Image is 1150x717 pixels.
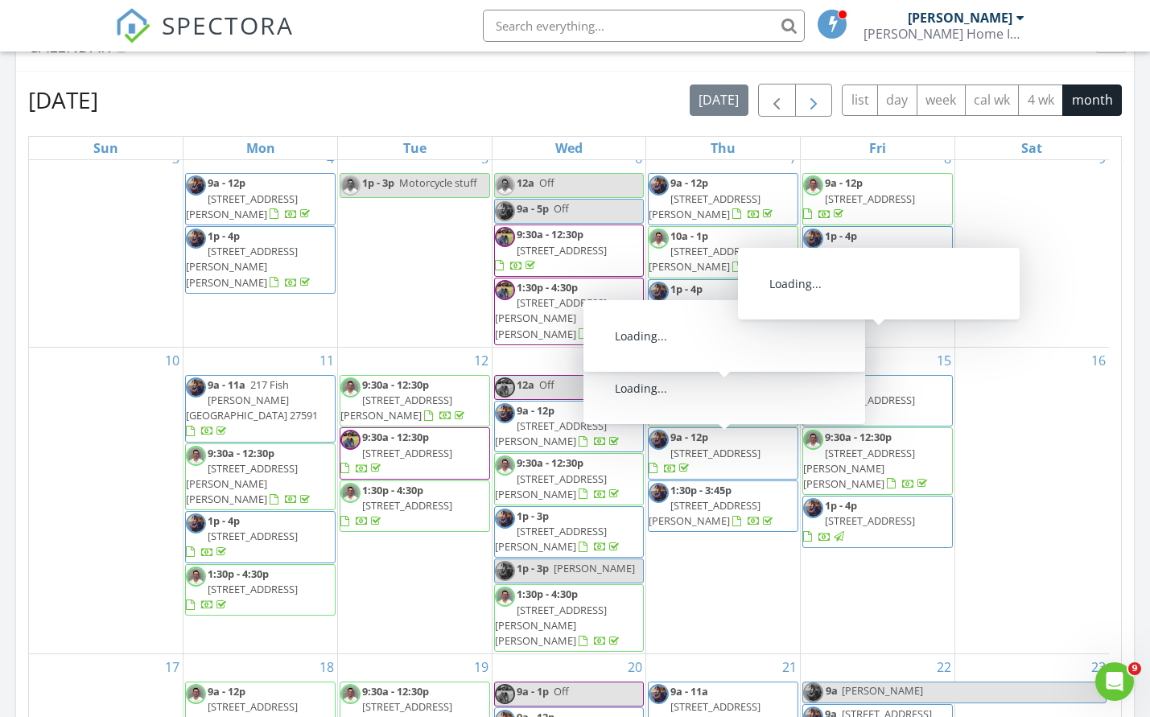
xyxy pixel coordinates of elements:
span: 9a - 11a [670,684,708,698]
span: [STREET_ADDRESS][PERSON_NAME] [649,244,760,274]
a: 10a - 1p [STREET_ADDRESS][PERSON_NAME] [648,226,798,278]
a: 9:30a - 12:30p [STREET_ADDRESS] [495,227,607,272]
a: 9:30a - 12:30p [STREET_ADDRESS] [340,430,452,475]
span: 9:30a - 12:30p [825,430,892,444]
span: [STREET_ADDRESS][PERSON_NAME] [495,472,607,501]
span: [STREET_ADDRESS][PERSON_NAME][PERSON_NAME] [186,461,298,506]
span: 1p - 4p [825,498,857,513]
td: Go to August 16, 2025 [954,347,1109,653]
span: [STREET_ADDRESS] [670,699,760,714]
span: [STREET_ADDRESS] [517,243,607,258]
a: Go to August 22, 2025 [934,654,954,680]
span: 9a - 12p [670,175,708,190]
a: Go to August 19, 2025 [471,654,492,680]
span: 9a - 1p [517,684,549,698]
td: Go to August 8, 2025 [801,146,955,347]
button: Next month [795,84,833,117]
a: 9a - 12p [STREET_ADDRESS][PERSON_NAME] [186,175,313,220]
a: 9a - 12p [STREET_ADDRESS] [803,377,915,422]
span: 1:30p - 4:30p [517,587,578,601]
a: 9a - 12p [STREET_ADDRESS][PERSON_NAME] [185,173,336,225]
img: jamessquare.jpg [340,377,361,398]
span: [STREET_ADDRESS] [825,513,915,528]
a: 9:30a - 12:30p [STREET_ADDRESS][PERSON_NAME][PERSON_NAME] [185,443,336,511]
span: 12a [517,175,534,190]
input: Search everything... [483,10,805,42]
a: 1p - 4p [STREET_ADDRESS][PERSON_NAME] [802,226,953,278]
span: 9:30a - 12:30p [517,227,583,241]
button: day [877,84,917,116]
a: Thursday [707,137,739,159]
button: [DATE] [690,84,748,116]
a: 1p - 3p [STREET_ADDRESS][PERSON_NAME] [495,509,622,554]
a: Tuesday [400,137,430,159]
span: [PERSON_NAME] [554,561,635,575]
a: 1:30p - 4:30p [STREET_ADDRESS][PERSON_NAME][PERSON_NAME] [495,587,622,648]
a: 9a - 12p [STREET_ADDRESS] [802,375,953,427]
span: Off [554,684,569,698]
a: 1:30p - 3:45p [STREET_ADDRESS][PERSON_NAME] [649,483,776,528]
span: 1p - 3p [517,509,549,523]
a: 1p - 4p [STREET_ADDRESS][PERSON_NAME] [803,229,930,274]
span: [STREET_ADDRESS] [670,446,760,460]
a: Go to August 17, 2025 [162,654,183,680]
img: simpson65.jpg [649,483,669,503]
span: [STREET_ADDRESS] [670,297,760,311]
span: [STREET_ADDRESS] [208,582,298,596]
td: Go to August 11, 2025 [183,347,338,653]
img: jacob.jpg [495,280,515,300]
img: simpson65.jpg [186,229,206,249]
span: 1p - 4p [208,229,240,243]
a: Saturday [1018,137,1045,159]
span: [STREET_ADDRESS][PERSON_NAME] [495,418,607,448]
a: Go to August 13, 2025 [624,348,645,373]
img: jamessquare.jpg [803,430,823,450]
a: 9:30a - 12:30p [STREET_ADDRESS] [340,427,490,480]
span: 1p - 4p [208,513,240,528]
a: 1:30p - 4:30p [STREET_ADDRESS] [340,480,490,533]
span: 1:30p - 4:30p [517,280,578,295]
img: simpson65.jpg [803,682,823,703]
img: simpson65.jpg [495,509,515,529]
a: 9a - 12p [STREET_ADDRESS] [649,430,760,475]
span: [STREET_ADDRESS][PERSON_NAME] [803,244,915,274]
span: [STREET_ADDRESS][PERSON_NAME][PERSON_NAME] [495,295,607,340]
a: 9a - 12p [STREET_ADDRESS] [803,175,915,220]
td: Go to August 12, 2025 [337,347,492,653]
span: [STREET_ADDRESS][PERSON_NAME] [649,498,760,528]
span: 9:30a - 12:30p [362,684,429,698]
span: Off [539,377,554,392]
a: 1p - 4p [STREET_ADDRESS] [802,496,953,548]
img: simpson65.jpg [649,684,669,704]
span: 9 [1128,662,1141,675]
a: 9:30a - 12:30p [STREET_ADDRESS][PERSON_NAME] [340,377,468,422]
td: Go to August 4, 2025 [183,146,338,347]
img: jamessquare.jpg [495,455,515,476]
a: Go to August 18, 2025 [316,654,337,680]
img: jamessquare.jpg [649,377,669,398]
a: Go to August 12, 2025 [471,348,492,373]
span: [STREET_ADDRESS] [670,393,760,407]
a: 9:30a - 12:30p [STREET_ADDRESS][PERSON_NAME][PERSON_NAME] [803,430,930,491]
img: simpson65.jpg [649,175,669,196]
a: 1p - 4p [STREET_ADDRESS][PERSON_NAME][PERSON_NAME] [186,229,313,290]
img: jamessquare.jpg [803,175,823,196]
a: 1p - 4p [STREET_ADDRESS] [648,279,798,332]
a: 9a - 12p [STREET_ADDRESS][PERSON_NAME] [649,175,776,220]
span: 9a - 12p [670,377,708,392]
span: [STREET_ADDRESS] [362,446,452,460]
span: [STREET_ADDRESS] [825,393,915,407]
a: 1:30p - 3:45p [STREET_ADDRESS][PERSON_NAME] [648,480,798,533]
a: 1:30p - 4:30p [STREET_ADDRESS] [185,564,336,616]
a: 1p - 4p [STREET_ADDRESS] [185,511,336,563]
a: 9a - 12p [STREET_ADDRESS][PERSON_NAME] [495,403,622,448]
img: simpson65.jpg [186,175,206,196]
a: 9a - 12p [STREET_ADDRESS] [649,377,760,422]
a: 1p - 3p [STREET_ADDRESS][PERSON_NAME] [494,506,645,558]
span: [STREET_ADDRESS] [825,192,915,206]
span: 9a - 12p [825,377,863,392]
img: jamessquare.jpg [495,587,515,607]
span: [STREET_ADDRESS][PERSON_NAME] [340,393,452,422]
td: Go to August 5, 2025 [337,146,492,347]
img: jacob.jpg [495,377,515,398]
